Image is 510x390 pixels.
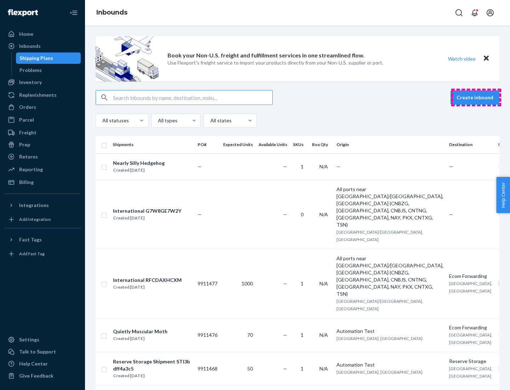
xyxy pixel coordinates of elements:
[336,369,423,375] span: [GEOGRAPHIC_DATA], [GEOGRAPHIC_DATA]
[19,360,48,367] div: Help Center
[168,51,364,60] p: Book your Non-U.S. freight and fulfillment services in one streamlined flow.
[19,336,39,343] div: Settings
[19,67,42,74] div: Problems
[482,54,491,64] button: Close
[301,163,304,169] span: 1
[8,9,38,16] img: Flexport logo
[113,207,181,214] div: International G7W8GE7W2Y
[19,104,36,111] div: Orders
[449,324,492,331] div: Ecom Forwarding
[452,6,466,20] button: Open Search Box
[19,166,43,173] div: Reporting
[4,334,81,345] a: Settings
[4,28,81,40] a: Home
[4,214,81,225] a: Add Integration
[283,163,287,169] span: —
[195,136,220,153] th: PO#
[336,229,423,242] span: [GEOGRAPHIC_DATA]/[GEOGRAPHIC_DATA], [GEOGRAPHIC_DATA]
[19,236,42,243] div: Fast Tags
[449,281,492,294] span: [GEOGRAPHIC_DATA], [GEOGRAPHIC_DATA]
[446,136,495,153] th: Destination
[319,366,328,372] span: N/A
[198,163,202,169] span: —
[336,361,443,368] div: Automation Test
[283,211,287,217] span: —
[301,280,304,286] span: 1
[319,163,328,169] span: N/A
[195,352,220,385] td: 9911468
[336,255,443,297] div: All ports near [GEOGRAPHIC_DATA]/[GEOGRAPHIC_DATA], [GEOGRAPHIC_DATA] (CNBZG, [GEOGRAPHIC_DATA], ...
[220,136,256,153] th: Expected Units
[113,335,168,342] div: Created [DATE]
[96,9,127,16] a: Inbounds
[4,40,81,52] a: Inbounds
[301,211,304,217] span: 0
[309,136,334,153] th: Box Qty
[113,372,192,379] div: Created [DATE]
[19,372,53,379] div: Give Feedback
[449,332,492,345] span: [GEOGRAPHIC_DATA], [GEOGRAPHIC_DATA]
[4,200,81,211] button: Integrations
[113,167,165,174] div: Created [DATE]
[283,280,287,286] span: —
[168,59,383,66] p: Use Flexport’s freight service to import your products directly from your Non-U.S. supplier or port.
[19,30,33,38] div: Home
[301,366,304,372] span: 1
[19,251,45,257] div: Add Fast Tag
[283,366,287,372] span: —
[4,101,81,113] a: Orders
[450,90,499,105] button: Create inbound
[19,79,42,86] div: Inventory
[483,6,497,20] button: Open account menu
[449,366,492,379] span: [GEOGRAPHIC_DATA], [GEOGRAPHIC_DATA]
[242,280,253,286] span: 1000
[4,164,81,175] a: Reporting
[67,6,81,20] button: Close Navigation
[443,54,480,64] button: Watch video
[19,43,41,50] div: Inbounds
[198,211,202,217] span: —
[336,328,443,335] div: Automation Test
[113,90,272,105] input: Search inbounds by name, destination, msku...
[449,163,453,169] span: —
[4,358,81,369] a: Help Center
[19,216,51,222] div: Add Integration
[4,177,81,188] a: Billing
[195,249,220,318] td: 9911477
[247,366,253,372] span: 50
[4,151,81,162] a: Returns
[210,117,210,124] input: All states
[157,117,158,124] input: All types
[19,141,30,148] div: Prep
[19,129,36,136] div: Freight
[4,234,81,245] button: Fast Tags
[19,153,38,160] div: Returns
[4,248,81,260] a: Add Fast Tag
[19,179,34,186] div: Billing
[19,348,56,355] div: Talk to Support
[283,332,287,338] span: —
[4,89,81,101] a: Replenishments
[449,358,492,365] div: Reserve Storage
[334,136,446,153] th: Origin
[4,370,81,381] button: Give Feedback
[19,202,49,209] div: Integrations
[290,136,309,153] th: SKUs
[319,211,328,217] span: N/A
[110,136,195,153] th: Shipments
[16,52,81,64] a: Shipping Plans
[113,284,182,291] div: Created [DATE]
[113,160,165,167] div: Nearly Silly Hedgehog
[449,211,453,217] span: —
[336,163,341,169] span: —
[113,358,192,372] div: Reserve Storage Shipment STI3bdff4a3c5
[19,55,53,62] div: Shipping Plans
[319,332,328,338] span: N/A
[4,114,81,126] a: Parcel
[467,6,482,20] button: Open notifications
[91,2,133,23] ol: breadcrumbs
[195,318,220,352] td: 9911476
[19,116,34,123] div: Parcel
[113,214,181,222] div: Created [DATE]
